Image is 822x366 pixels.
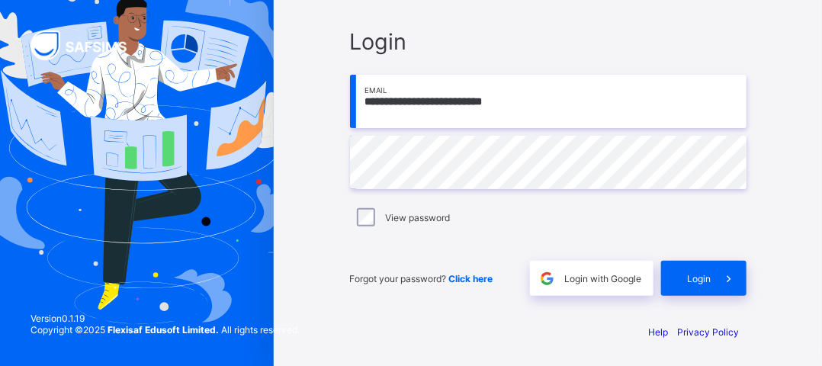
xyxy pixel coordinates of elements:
span: Login with Google [565,273,642,284]
span: Copyright © 2025 All rights reserved. [31,324,300,335]
a: Click here [449,273,493,284]
span: Version 0.1.19 [31,313,300,324]
label: View password [386,212,451,223]
strong: Flexisaf Edusoft Limited. [108,324,219,335]
span: Forgot your password? [350,273,493,284]
a: Privacy Policy [678,326,740,338]
img: google.396cfc9801f0270233282035f929180a.svg [538,270,556,287]
img: SAFSIMS Logo [31,30,145,60]
span: Login [350,28,747,55]
a: Help [649,326,669,338]
span: Login [688,273,711,284]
